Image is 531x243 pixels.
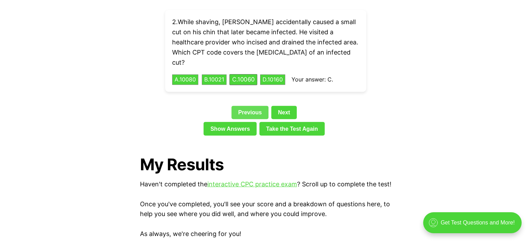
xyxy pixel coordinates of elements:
button: A.10080 [172,74,198,85]
button: D.10160 [260,74,285,85]
p: Once you've completed, you'll see your score and a breakdown of questions here, to help you see w... [140,199,391,220]
button: B.10021 [202,74,227,85]
a: Next [271,106,297,119]
a: Take the Test Again [259,122,325,135]
p: Haven't completed the ? Scroll up to complete the test! [140,179,391,190]
iframe: portal-trigger [417,209,531,243]
h1: My Results [140,155,391,174]
a: interactive CPC practice exam [207,180,297,188]
span: Your answer: C. [292,76,333,83]
button: C.10060 [229,74,257,85]
p: As always, we're cheering for you! [140,229,391,239]
p: 2 . While shaving, [PERSON_NAME] accidentally caused a small cut on his chin that later became in... [172,17,359,67]
a: Show Answers [204,122,257,135]
a: Previous [231,106,268,119]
